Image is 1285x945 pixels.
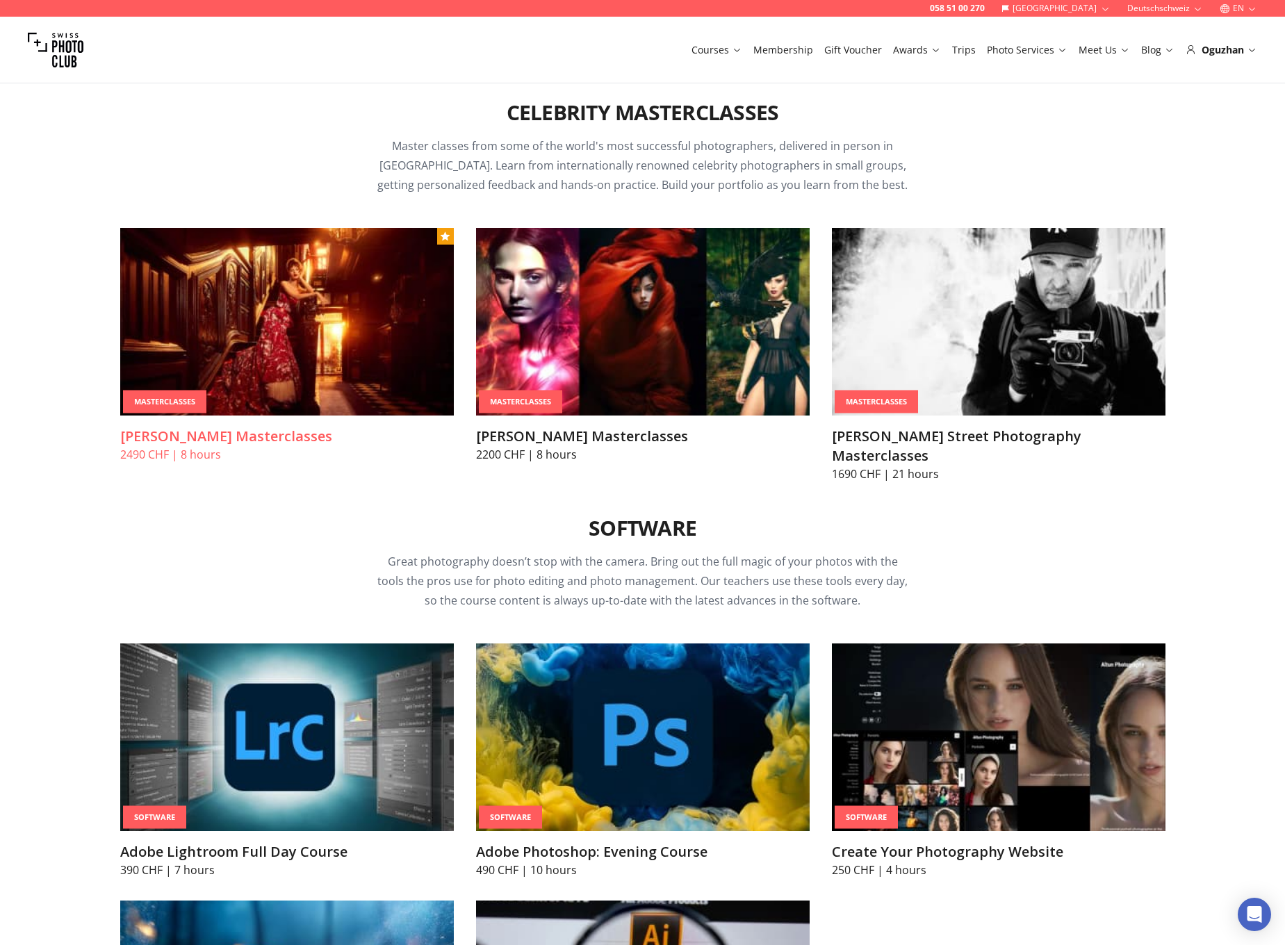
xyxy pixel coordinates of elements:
img: Create Your Photography Website [832,643,1165,831]
a: Phil Penman Street Photography MasterclassesMasterClasses[PERSON_NAME] Street Photography Masterc... [832,228,1165,482]
a: Photo Services [987,43,1067,57]
span: Master classes from some of the world's most successful photographers, delivered in person in [GE... [377,138,908,192]
h2: Celebrity Masterclasses [507,100,779,125]
h3: Adobe Lightroom Full Day Course [120,842,454,862]
h3: [PERSON_NAME] Street Photography Masterclasses [832,427,1165,466]
h2: Software [589,516,696,541]
a: Meet Us [1079,43,1130,57]
div: Software [835,806,898,829]
div: Oguzhan [1186,43,1257,57]
div: Software [123,806,186,829]
h3: [PERSON_NAME] Masterclasses [120,427,454,446]
a: Membership [753,43,813,57]
button: Membership [748,40,819,60]
button: Blog [1136,40,1180,60]
a: Blog [1141,43,1174,57]
button: Awards [887,40,947,60]
div: MasterClasses [479,391,562,413]
img: Adobe Lightroom Full Day Course [120,643,454,831]
h3: [PERSON_NAME] Masterclasses [476,427,810,446]
a: Create Your Photography WebsiteSoftwareCreate Your Photography Website250 CHF | 4 hours [832,643,1165,878]
a: Adobe Lightroom Full Day CourseSoftwareAdobe Lightroom Full Day Course390 CHF | 7 hours [120,643,454,878]
div: Software [479,806,542,829]
p: 2490 CHF | 8 hours [120,446,454,463]
p: 2200 CHF | 8 hours [476,446,810,463]
a: Awards [893,43,941,57]
a: 058 51 00 270 [930,3,985,14]
button: Meet Us [1073,40,1136,60]
img: Adobe Photoshop: Evening Course [476,643,810,831]
span: Great photography doesn’t stop with the camera. Bring out the full magic of your photos with the ... [377,554,908,608]
img: Swiss photo club [28,22,83,78]
div: MasterClasses [835,391,918,413]
a: Adobe Photoshop: Evening CourseSoftwareAdobe Photoshop: Evening Course490 CHF | 10 hours [476,643,810,878]
p: 390 CHF | 7 hours [120,862,454,878]
div: MasterClasses [123,391,206,413]
p: 1690 CHF | 21 hours [832,466,1165,482]
a: Courses [691,43,742,57]
h3: Create Your Photography Website [832,842,1165,862]
img: Phil Penman Street Photography Masterclasses [832,228,1165,416]
h3: Adobe Photoshop: Evening Course [476,842,810,862]
button: Courses [686,40,748,60]
img: Lindsay Adler Masterclasses [120,228,454,416]
button: Gift Voucher [819,40,887,60]
p: 490 CHF | 10 hours [476,862,810,878]
div: Open Intercom Messenger [1238,898,1271,931]
button: Photo Services [981,40,1073,60]
a: Marco Benedetti MasterclassesMasterClasses[PERSON_NAME] Masterclasses2200 CHF | 8 hours [476,228,810,463]
a: Trips [952,43,976,57]
button: Trips [947,40,981,60]
img: Marco Benedetti Masterclasses [476,228,810,416]
p: 250 CHF | 4 hours [832,862,1165,878]
a: Gift Voucher [824,43,882,57]
a: Lindsay Adler MasterclassesMasterClasses[PERSON_NAME] Masterclasses2490 CHF | 8 hours [120,228,454,463]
